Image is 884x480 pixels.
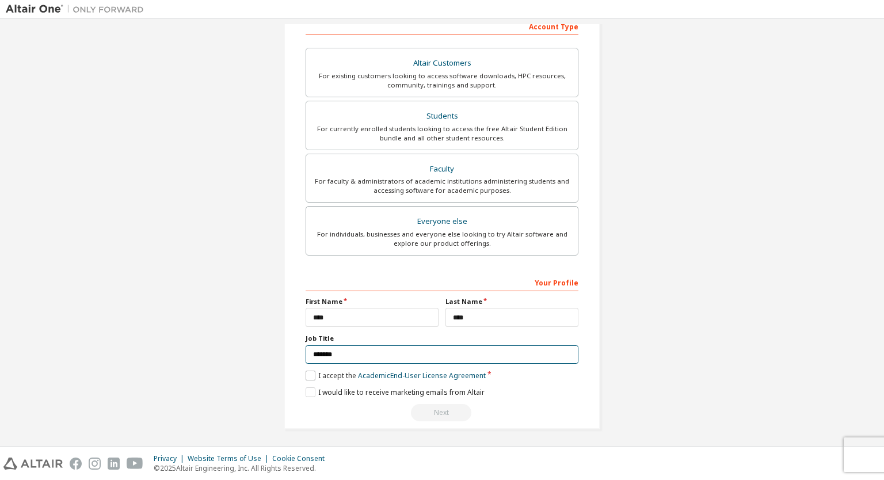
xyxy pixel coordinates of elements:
[306,404,578,421] div: Read and acccept EULA to continue
[188,454,272,463] div: Website Terms of Use
[3,458,63,470] img: altair_logo.svg
[358,371,486,380] a: Academic End-User License Agreement
[154,454,188,463] div: Privacy
[313,55,571,71] div: Altair Customers
[306,17,578,35] div: Account Type
[306,273,578,291] div: Your Profile
[306,371,486,380] label: I accept the
[70,458,82,470] img: facebook.svg
[306,334,578,343] label: Job Title
[313,214,571,230] div: Everyone else
[154,463,331,473] p: © 2025 Altair Engineering, Inc. All Rights Reserved.
[6,3,150,15] img: Altair One
[313,177,571,195] div: For faculty & administrators of academic institutions administering students and accessing softwa...
[313,161,571,177] div: Faculty
[313,230,571,248] div: For individuals, businesses and everyone else looking to try Altair software and explore our prod...
[272,454,331,463] div: Cookie Consent
[306,387,485,397] label: I would like to receive marketing emails from Altair
[313,108,571,124] div: Students
[108,458,120,470] img: linkedin.svg
[313,124,571,143] div: For currently enrolled students looking to access the free Altair Student Edition bundle and all ...
[445,297,578,306] label: Last Name
[306,297,439,306] label: First Name
[127,458,143,470] img: youtube.svg
[313,71,571,90] div: For existing customers looking to access software downloads, HPC resources, community, trainings ...
[89,458,101,470] img: instagram.svg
